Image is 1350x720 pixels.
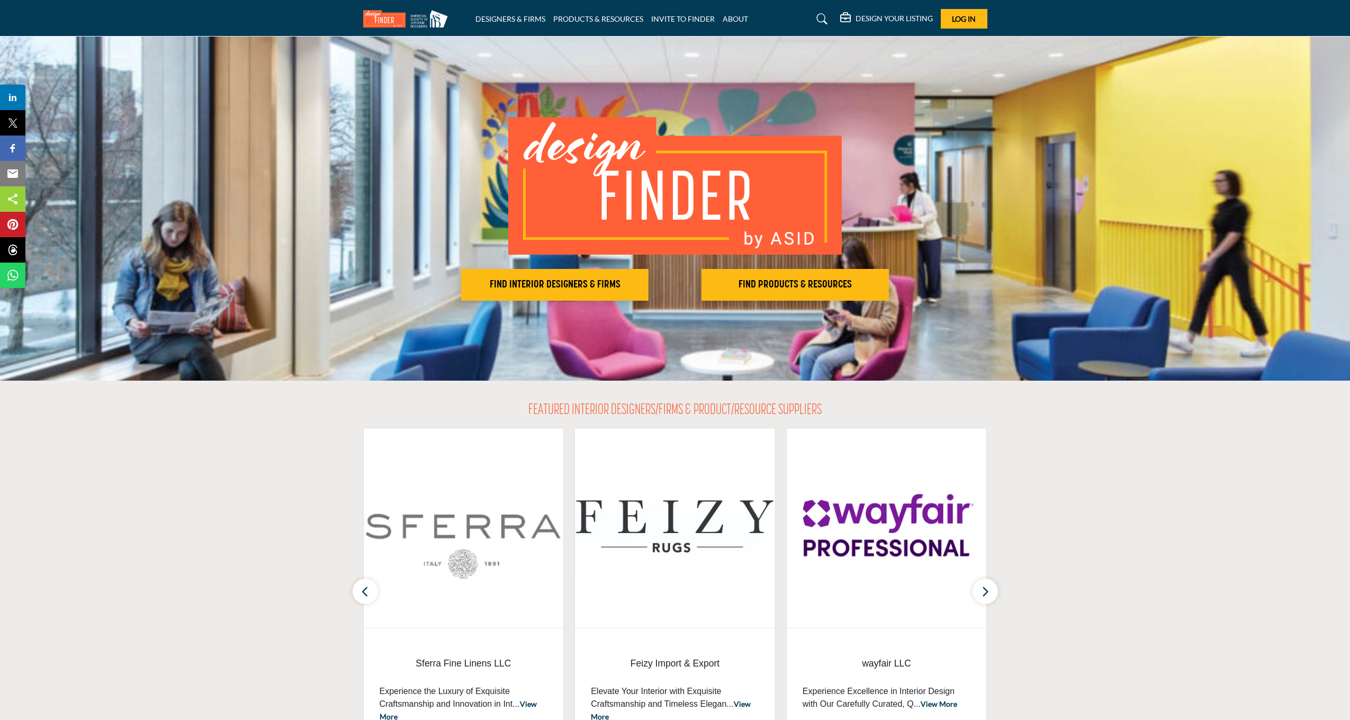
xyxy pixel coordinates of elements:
a: View More [921,699,957,708]
a: wayfair LLC [803,650,971,678]
a: Search [806,11,834,28]
a: Feizy Import & Export [591,650,759,678]
button: FIND PRODUCTS & RESOURCES [701,269,889,301]
img: Site Logo [363,10,453,28]
a: Sferra Fine Linens LLC [380,650,548,678]
h2: FIND INTERIOR DESIGNERS & FIRMS [464,278,645,291]
span: Feizy Import & Export [591,656,759,670]
a: DESIGNERS & FIRMS [475,14,545,23]
button: Log In [941,9,987,29]
img: wayfair LLC [787,428,987,628]
div: DESIGN YOUR LISTING [840,13,933,25]
img: image [508,117,842,255]
span: Sferra Fine Linens LLC [380,656,548,670]
button: FIND INTERIOR DESIGNERS & FIRMS [461,269,649,301]
h2: FEATURED INTERIOR DESIGNERS/FIRMS & PRODUCT/RESOURCE SUPPLIERS [528,402,822,420]
a: INVITE TO FINDER [651,14,715,23]
h2: FIND PRODUCTS & RESOURCES [705,278,886,291]
span: Log In [952,14,976,23]
a: ABOUT [723,14,748,23]
img: Feizy Import & Export [575,428,775,628]
img: Sferra Fine Linens LLC [364,428,564,628]
span: wayfair LLC [803,656,971,670]
h5: DESIGN YOUR LISTING [856,14,933,23]
a: PRODUCTS & RESOURCES [553,14,643,23]
p: Experience Excellence in Interior Design with Our Carefully Curated, Q... [803,685,971,710]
